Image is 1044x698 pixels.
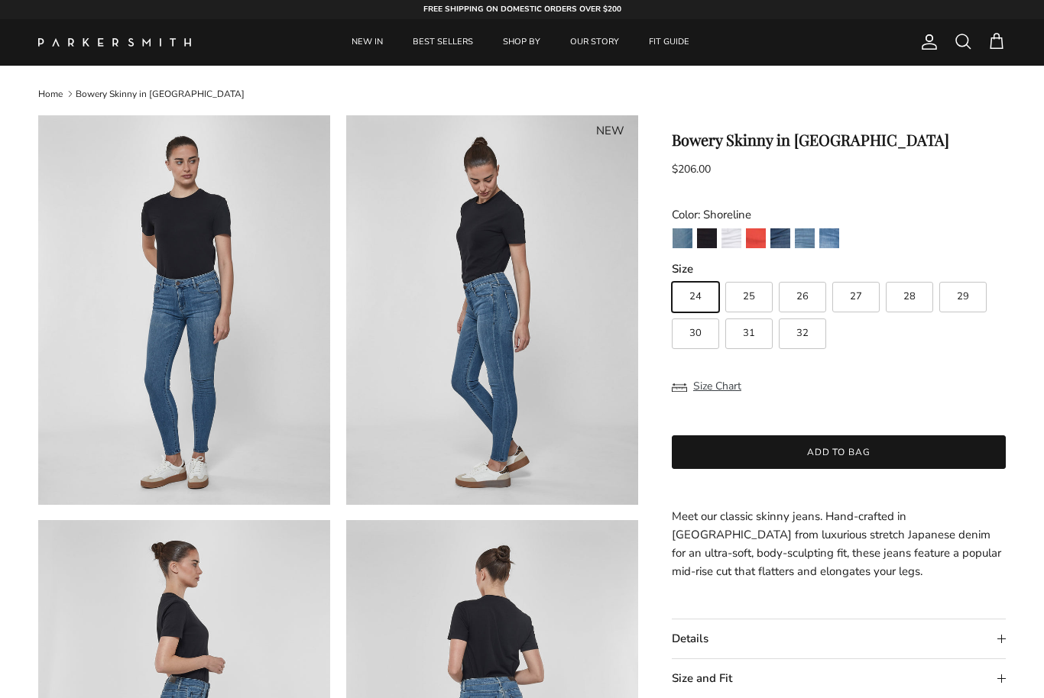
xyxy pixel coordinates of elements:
div: Color: Shoreline [672,205,1006,224]
a: SHOP BY [489,19,554,66]
a: Bowery Skinny in [GEOGRAPHIC_DATA] [76,88,245,100]
button: Add to bag [672,435,1006,469]
span: 29 [957,292,969,302]
span: $206.00 [672,162,711,176]
a: Laguna [794,228,815,254]
span: 30 [689,328,702,338]
span: Meet our classic skinny jeans. Hand-crafted in [GEOGRAPHIC_DATA] from luxurious stretch Japanese ... [672,509,1001,579]
nav: Breadcrumbs [38,87,1006,100]
legend: Size [672,261,693,277]
a: OUR STORY [556,19,633,66]
span: 27 [850,292,862,302]
span: 32 [796,328,809,338]
span: 24 [689,292,702,302]
a: Ocean [819,228,840,254]
span: 25 [743,292,755,302]
button: Size Chart [672,372,741,401]
img: Shoreline [770,228,790,248]
span: 31 [743,328,755,338]
a: Shoreline [770,228,791,254]
span: 26 [796,292,809,302]
img: Laguna [795,228,815,248]
div: Primary [228,19,813,66]
a: Watermelon [745,228,767,254]
h1: Bowery Skinny in [GEOGRAPHIC_DATA] [672,131,1006,149]
img: Parker Smith [38,38,191,47]
a: Cove [672,228,693,254]
img: Watermelon [746,228,766,248]
a: Eternal White [721,228,742,254]
a: BEST SELLERS [399,19,487,66]
a: NEW IN [338,19,397,66]
img: Ocean [819,228,839,248]
img: Eternal Black [697,228,717,248]
a: FIT GUIDE [635,19,703,66]
span: 28 [903,292,916,302]
summary: Size and Fit [672,659,1006,698]
img: Eternal White [721,228,741,248]
strong: FREE SHIPPING ON DOMESTIC ORDERS OVER $200 [423,4,621,15]
summary: Details [672,619,1006,658]
img: Cove [673,228,692,248]
a: Home [38,88,63,100]
a: Account [914,33,939,51]
a: Eternal Black [696,228,718,254]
